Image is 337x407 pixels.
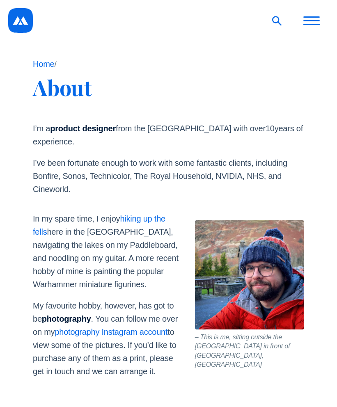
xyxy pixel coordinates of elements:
[265,8,289,33] button: Search blog
[55,327,167,336] a: photography Instagram account
[260,8,329,33] nav: Main menu
[42,314,91,323] strong: photography
[33,156,304,196] p: I’ve been fortunate enough to work with some fantastic clients, including Bonfire, Sonos, Technic...
[195,333,304,370] figcaption: This is me, sitting outside the [GEOGRAPHIC_DATA] in front of [GEOGRAPHIC_DATA], [GEOGRAPHIC_DATA]
[33,122,304,148] p: I’m a from the [GEOGRAPHIC_DATA] with over years of experience.
[195,220,304,329] img: Martin Garnett sat in a bright orange jacket and a bobble-hat.
[33,214,165,236] a: hiking up the fells
[33,212,179,291] p: In my spare time, I enjoy here in the [GEOGRAPHIC_DATA], navigating the lakes on my Paddleboard, ...
[33,299,179,378] p: My favourite hobby, however, has got to be . You can follow me over on my to view some of the pic...
[266,124,275,133] span: 10
[50,124,116,133] strong: product designer
[299,8,324,33] button: Open menu
[33,59,54,69] a: Home
[8,8,33,33] img: Martin Garnett's Logo
[33,57,304,71] p: /
[33,75,304,100] h1: About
